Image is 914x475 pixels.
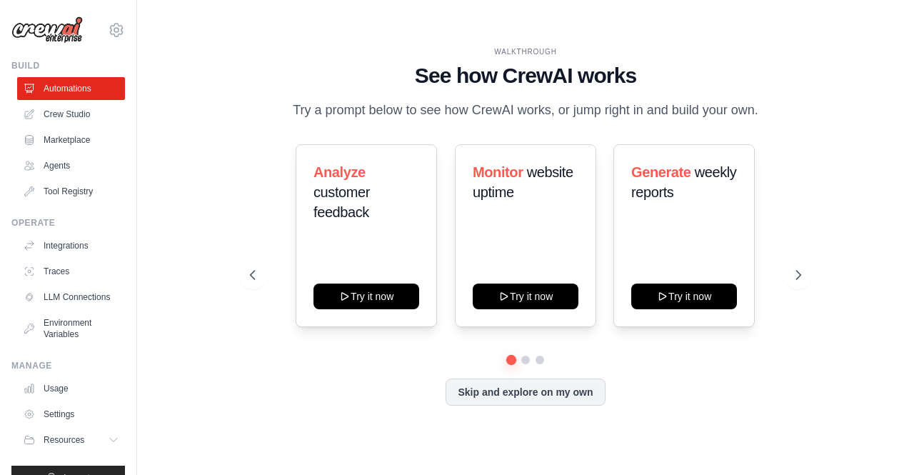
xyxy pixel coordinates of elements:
[17,103,125,126] a: Crew Studio
[250,63,800,89] h1: See how CrewAI works
[286,100,765,121] p: Try a prompt below to see how CrewAI works, or jump right in and build your own.
[473,284,578,309] button: Try it now
[17,429,125,451] button: Resources
[631,164,691,180] span: Generate
[631,284,737,309] button: Try it now
[17,180,125,203] a: Tool Registry
[17,311,125,346] a: Environment Variables
[17,260,125,283] a: Traces
[473,164,523,180] span: Monitor
[17,286,125,309] a: LLM Connections
[17,377,125,400] a: Usage
[11,60,125,71] div: Build
[250,46,800,57] div: WALKTHROUGH
[11,217,125,229] div: Operate
[17,403,125,426] a: Settings
[313,164,366,180] span: Analyze
[11,16,83,44] img: Logo
[631,164,736,200] span: weekly reports
[17,77,125,100] a: Automations
[473,164,573,200] span: website uptime
[17,234,125,257] a: Integrations
[17,129,125,151] a: Marketplace
[44,434,84,446] span: Resources
[446,379,605,406] button: Skip and explore on my own
[313,184,370,220] span: customer feedback
[17,154,125,177] a: Agents
[313,284,419,309] button: Try it now
[11,360,125,371] div: Manage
